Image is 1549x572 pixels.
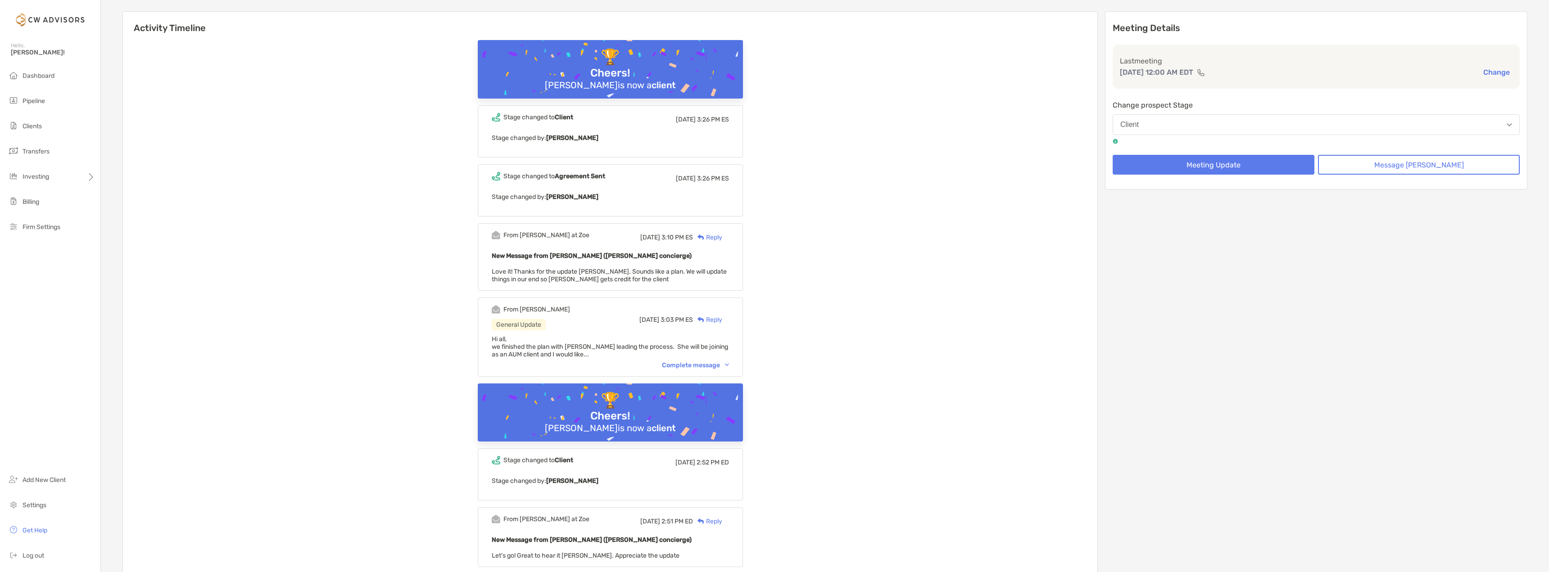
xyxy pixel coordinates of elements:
[1120,55,1513,67] p: Last meeting
[8,145,19,156] img: transfers icon
[492,172,500,180] img: Event icon
[725,364,729,366] img: Chevron icon
[11,4,90,36] img: Zoe Logo
[587,410,634,423] div: Cheers!
[492,191,729,203] p: Stage changed by:
[492,335,728,358] span: Hi all, we finished the plan with [PERSON_NAME] leading the process. She will be joining as an AU...
[597,48,623,67] div: 🏆
[492,456,500,464] img: Event icon
[661,234,693,241] span: 3:10 PM ES
[675,459,695,466] span: [DATE]
[597,392,623,410] div: 🏆
[11,49,95,56] span: [PERSON_NAME]!
[697,116,729,123] span: 3:26 PM ES
[555,113,573,121] b: Client
[1318,155,1520,175] button: Message [PERSON_NAME]
[8,499,19,510] img: settings icon
[698,518,704,524] img: Reply icon
[541,80,679,90] div: [PERSON_NAME] is now a
[503,515,589,523] div: From [PERSON_NAME] at Zoe
[1113,23,1520,34] p: Meeting Details
[23,122,42,130] span: Clients
[23,223,60,231] span: Firm Settings
[1197,69,1205,76] img: communication type
[8,196,19,207] img: billing icon
[123,12,1097,33] h6: Activity Timeline
[492,305,500,314] img: Event icon
[1113,114,1520,135] button: Client
[23,97,45,105] span: Pipeline
[8,171,19,181] img: investing icon
[1113,139,1118,144] img: tooltip
[23,72,54,80] span: Dashboard
[8,474,19,485] img: add_new_client icon
[1113,99,1520,111] p: Change prospect Stage
[8,70,19,81] img: dashboard icon
[492,475,729,486] p: Stage changed by:
[693,233,722,242] div: Reply
[661,518,693,525] span: 2:51 PM ED
[693,517,722,526] div: Reply
[676,116,696,123] span: [DATE]
[697,459,729,466] span: 2:52 PM ED
[23,198,39,206] span: Billing
[492,319,546,330] div: General Update
[555,456,573,464] b: Client
[587,67,634,80] div: Cheers!
[23,148,50,155] span: Transfers
[23,501,46,509] span: Settings
[640,518,660,525] span: [DATE]
[503,172,605,180] div: Stage changed to
[492,231,500,239] img: Event icon
[8,221,19,232] img: firm-settings icon
[639,316,659,324] span: [DATE]
[478,383,743,461] img: Confetti
[492,552,679,559] span: Let's go! Great to hear it [PERSON_NAME]. Appreciate the update
[546,193,598,201] b: [PERSON_NAME]
[503,231,589,239] div: From [PERSON_NAME] at Zoe
[8,524,19,535] img: get-help icon
[492,268,727,283] span: Love it! Thanks for the update [PERSON_NAME]. Sounds like a plan. We will update things in our en...
[1120,121,1139,129] div: Client
[640,234,660,241] span: [DATE]
[23,476,66,484] span: Add New Client
[503,456,573,464] div: Stage changed to
[698,317,704,323] img: Reply icon
[546,134,598,142] b: [PERSON_NAME]
[541,423,679,433] div: [PERSON_NAME] is now a
[1507,123,1512,126] img: Open dropdown arrow
[8,95,19,106] img: pipeline icon
[698,234,704,240] img: Reply icon
[8,120,19,131] img: clients icon
[23,527,47,534] span: Get Help
[23,173,49,180] span: Investing
[492,132,729,144] p: Stage changed by:
[1481,68,1513,77] button: Change
[652,80,676,90] b: client
[1113,155,1314,175] button: Meeting Update
[693,315,722,324] div: Reply
[478,40,743,118] img: Confetti
[503,306,570,313] div: From [PERSON_NAME]
[676,175,696,182] span: [DATE]
[1120,67,1193,78] p: [DATE] 12:00 AM EDT
[492,515,500,523] img: Event icon
[697,175,729,182] span: 3:26 PM ES
[661,316,693,324] span: 3:03 PM ES
[492,252,692,260] b: New Message from [PERSON_NAME] ([PERSON_NAME] concierge)
[8,549,19,560] img: logout icon
[492,536,692,544] b: New Message from [PERSON_NAME] ([PERSON_NAME] concierge)
[23,552,44,559] span: Log out
[546,477,598,485] b: [PERSON_NAME]
[492,113,500,122] img: Event icon
[555,172,605,180] b: Agreement Sent
[662,361,729,369] div: Complete message
[652,423,676,433] b: client
[503,113,573,121] div: Stage changed to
